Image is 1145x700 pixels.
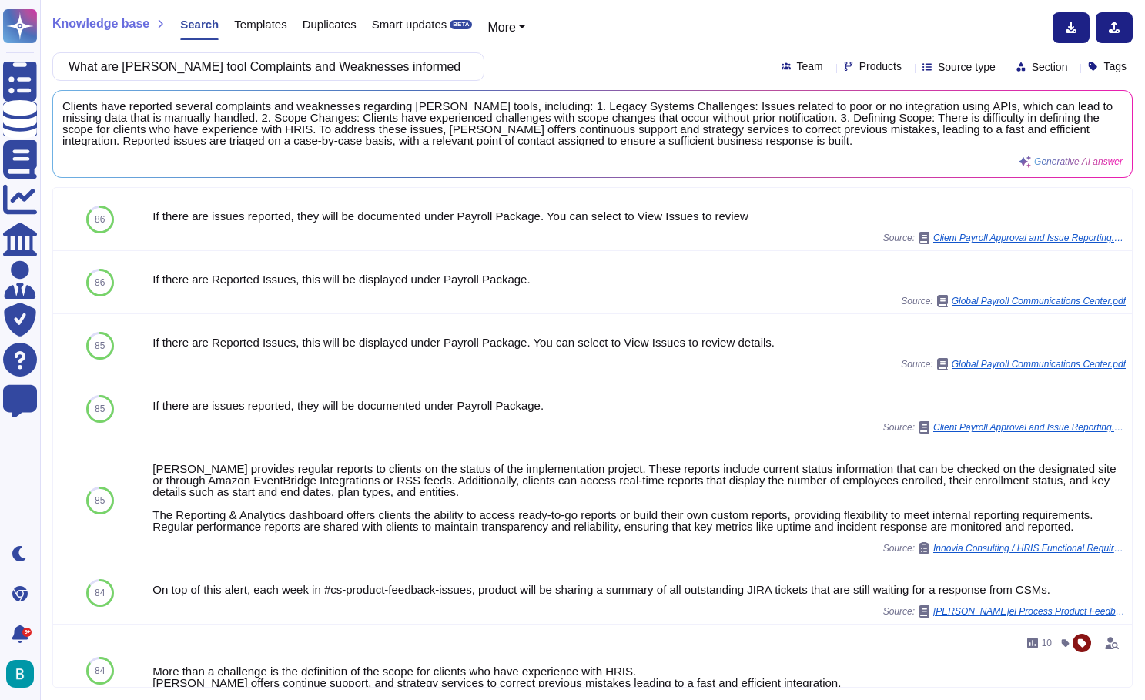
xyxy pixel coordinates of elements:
[303,18,357,30] span: Duplicates
[952,360,1126,369] span: Global Payroll Communications Center.pdf
[95,496,105,505] span: 85
[52,18,149,30] span: Knowledge base
[95,278,105,287] span: 86
[450,20,472,29] div: BETA
[487,18,525,37] button: More
[1042,638,1052,648] span: 10
[62,100,1123,146] span: Clients have reported several complaints and weaknesses regarding [PERSON_NAME] tools, including:...
[901,295,1126,307] span: Source:
[152,463,1126,532] div: [PERSON_NAME] provides regular reports to clients on the status of the implementation project. Th...
[797,61,823,72] span: Team
[933,544,1126,553] span: Innovia Consulting / HRIS Functional Requirements Checklist (1)
[883,605,1126,618] span: Source:
[152,584,1126,595] div: On top of this alert, each week in #cs-product-feedback-issues, product will be sharing a summary...
[95,404,105,414] span: 85
[933,423,1126,432] span: Client Payroll Approval and Issue Reporting.pdf
[22,628,32,637] div: 9+
[95,215,105,224] span: 86
[3,657,45,691] button: user
[487,21,515,34] span: More
[1103,61,1127,72] span: Tags
[883,421,1126,434] span: Source:
[152,400,1126,411] div: If there are issues reported, they will be documented under Payroll Package.
[152,210,1126,222] div: If there are issues reported, they will be documented under Payroll Package. You can select to Vi...
[883,542,1126,554] span: Source:
[152,337,1126,348] div: If there are Reported Issues, this will be displayed under Payroll Package. You can select to Vie...
[61,53,468,80] input: Search a question or template...
[1032,62,1068,72] span: Section
[1034,157,1123,166] span: Generative AI answer
[933,607,1126,616] span: [PERSON_NAME]el Process Product Feedback Procedure - Success.pdf
[859,61,902,72] span: Products
[95,588,105,598] span: 84
[933,233,1126,243] span: Client Payroll Approval and Issue Reporting.pdf
[95,341,105,350] span: 85
[152,665,1126,688] div: More than a challenge is the definition of the scope for clients who have experience with HRIS. [...
[372,18,447,30] span: Smart updates
[152,273,1126,285] div: If there are Reported Issues, this will be displayed under Payroll Package.
[883,232,1126,244] span: Source:
[901,358,1126,370] span: Source:
[95,666,105,675] span: 84
[234,18,286,30] span: Templates
[938,62,996,72] span: Source type
[952,296,1126,306] span: Global Payroll Communications Center.pdf
[180,18,219,30] span: Search
[6,660,34,688] img: user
